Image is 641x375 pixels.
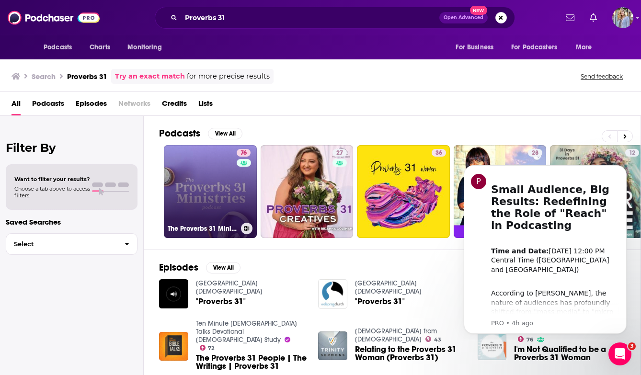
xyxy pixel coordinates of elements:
[586,10,601,26] a: Show notifications dropdown
[6,241,117,247] span: Select
[159,127,242,139] a: PodcastsView All
[6,141,137,155] h2: Filter By
[629,148,635,158] span: 12
[527,338,533,342] span: 76
[14,176,90,182] span: Want to filter your results?
[511,41,557,54] span: For Podcasters
[449,157,641,340] iframe: Intercom notifications message
[261,145,354,238] a: 27
[208,128,242,139] button: View All
[332,149,347,157] a: 27
[67,72,107,81] h3: Proverbs 31
[196,297,246,306] a: "Proverbs 31"
[456,41,493,54] span: For Business
[569,38,604,57] button: open menu
[318,279,347,308] img: "Proverbs 31"
[612,7,633,28] img: User Profile
[208,346,214,351] span: 72
[14,185,90,199] span: Choose a tab above to access filters.
[181,10,439,25] input: Search podcasts, credits, & more...
[76,96,107,115] a: Episodes
[200,345,215,351] a: 72
[8,9,100,27] img: Podchaser - Follow, Share and Rate Podcasts
[576,41,592,54] span: More
[90,41,110,54] span: Charts
[11,96,21,115] a: All
[505,38,571,57] button: open menu
[159,279,188,308] img: "Proverbs 31"
[6,217,137,227] p: Saved Searches
[578,72,626,80] button: Send feedback
[187,71,270,82] span: for more precise results
[196,354,307,370] a: The Proverbs 31 People | The Writings | Proverbs 31
[168,225,237,233] h3: The Proverbs 31 Ministries Podcast
[425,336,441,342] a: 43
[432,149,446,157] a: 36
[444,15,483,20] span: Open Advanced
[355,297,405,306] a: "Proverbs 31"
[532,148,538,158] span: 28
[159,261,198,273] h2: Episodes
[159,127,200,139] h2: Podcasts
[336,148,343,158] span: 27
[454,145,547,238] a: 28
[159,261,240,273] a: EpisodesView All
[355,345,466,362] a: Relating to the Proverbs 31 Woman (Proverbs 31)
[162,96,187,115] span: Credits
[608,342,631,365] iframe: Intercom live chat
[127,41,161,54] span: Monitoring
[514,345,625,362] a: I'm Not Qualified to be a Proverbs 31 Woman
[206,262,240,273] button: View All
[355,327,437,343] a: Sermons from Trinity Reformed Church
[449,38,505,57] button: open menu
[196,279,263,295] a: Wellspring Church
[478,331,507,361] img: I'm Not Qualified to be a Proverbs 31 Woman
[318,331,347,361] img: Relating to the Proverbs 31 Woman (Proverbs 31)
[528,149,542,157] a: 28
[83,38,116,57] a: Charts
[198,96,213,115] a: Lists
[434,338,441,342] span: 43
[357,145,450,238] a: 36
[32,72,56,81] h3: Search
[32,96,64,115] a: Podcasts
[159,332,188,361] img: The Proverbs 31 People | The Writings | Proverbs 31
[240,148,247,158] span: 76
[37,38,84,57] button: open menu
[612,7,633,28] span: Logged in as JFMuntsinger
[612,7,633,28] button: Show profile menu
[470,6,487,15] span: New
[115,71,185,82] a: Try an exact match
[118,96,150,115] span: Networks
[164,145,257,238] a: 76The Proverbs 31 Ministries Podcast
[155,7,515,29] div: Search podcasts, credits, & more...
[435,148,442,158] span: 36
[562,10,578,26] a: Show notifications dropdown
[196,319,297,344] a: Ten Minute Bible Talks Devotional Bible Study
[6,233,137,255] button: Select
[628,342,636,350] span: 3
[121,38,174,57] button: open menu
[44,41,72,54] span: Podcasts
